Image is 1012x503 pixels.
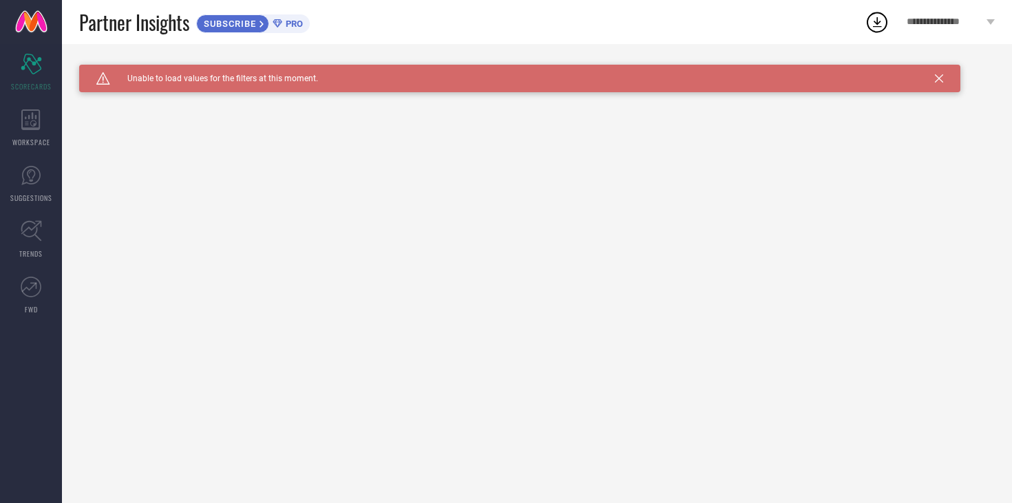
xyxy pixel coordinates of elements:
[19,248,43,259] span: TRENDS
[110,74,318,83] span: Unable to load values for the filters at this moment.
[11,81,52,92] span: SCORECARDS
[25,304,38,314] span: FWD
[10,193,52,203] span: SUGGESTIONS
[282,19,303,29] span: PRO
[196,11,310,33] a: SUBSCRIBEPRO
[79,8,189,36] span: Partner Insights
[865,10,889,34] div: Open download list
[79,65,995,76] div: Unable to load filters at this moment. Please try later.
[197,19,260,29] span: SUBSCRIBE
[12,137,50,147] span: WORKSPACE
